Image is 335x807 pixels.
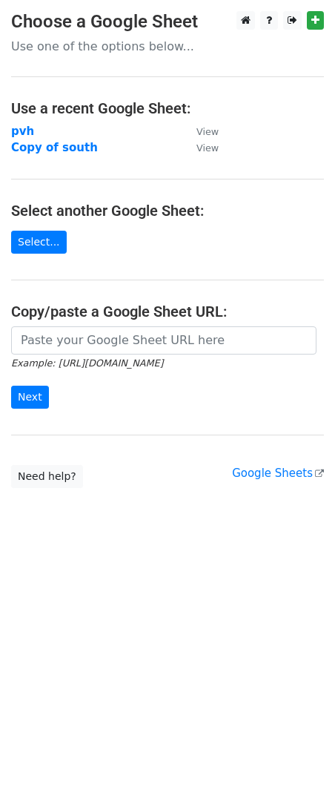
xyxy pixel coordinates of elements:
[11,358,163,369] small: Example: [URL][DOMAIN_NAME]
[11,231,67,254] a: Select...
[11,465,83,488] a: Need help?
[11,99,324,117] h4: Use a recent Google Sheet:
[196,142,219,154] small: View
[11,11,324,33] h3: Choose a Google Sheet
[11,326,316,355] input: Paste your Google Sheet URL here
[11,125,34,138] a: pvh
[11,202,324,220] h4: Select another Google Sheet:
[11,303,324,320] h4: Copy/paste a Google Sheet URL:
[232,467,324,480] a: Google Sheets
[182,125,219,138] a: View
[196,126,219,137] small: View
[11,141,98,154] a: Copy of south
[11,386,49,409] input: Next
[182,141,219,154] a: View
[11,39,324,54] p: Use one of the options below...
